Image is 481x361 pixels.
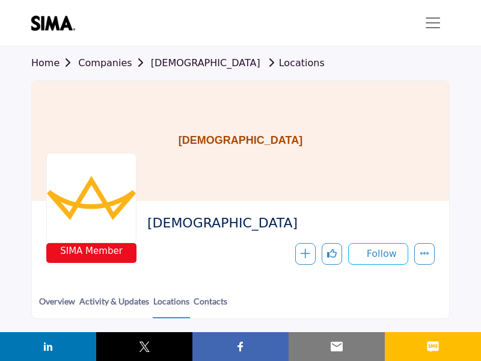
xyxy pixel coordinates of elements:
[426,339,440,354] img: sms sharing button
[348,243,408,265] button: Follow
[60,244,123,258] span: SIMA Member
[263,57,325,69] a: Locations
[31,57,78,69] a: Home
[153,295,190,318] a: Locations
[137,339,152,354] img: twitter sharing button
[41,339,55,354] img: linkedin sharing button
[151,57,260,69] a: [DEMOGRAPHIC_DATA]
[79,295,150,317] a: Activity & Updates
[78,57,150,69] a: Companies
[322,243,342,265] button: Like
[416,11,450,35] button: Toggle navigation
[147,215,429,231] h2: [DEMOGRAPHIC_DATA]
[179,81,302,201] h1: [DEMOGRAPHIC_DATA]
[193,295,228,317] a: Contacts
[38,295,76,317] a: Overview
[329,339,344,354] img: email sharing button
[31,16,81,31] img: site Logo
[414,243,435,265] button: More details
[233,339,248,354] img: facebook sharing button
